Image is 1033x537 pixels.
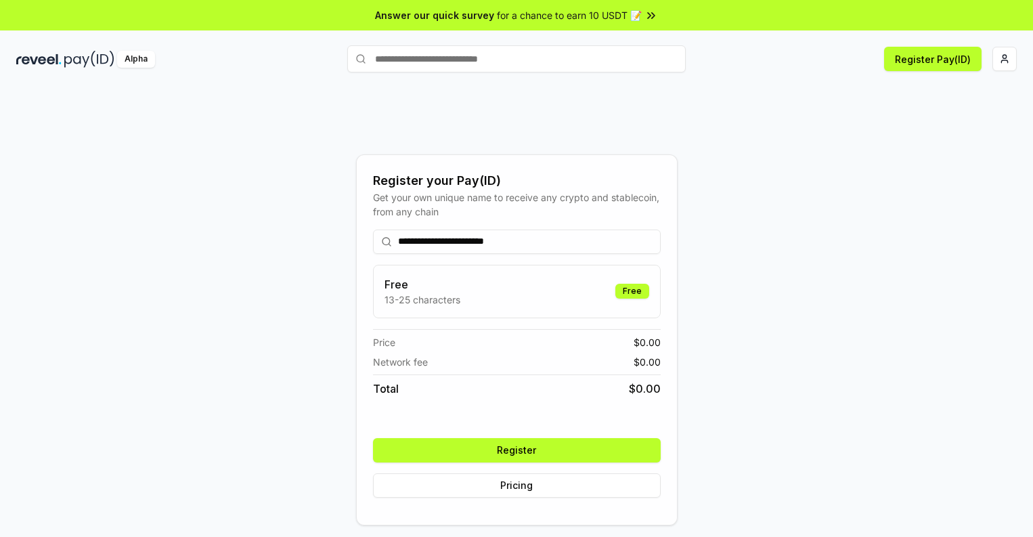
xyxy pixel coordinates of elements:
[384,276,460,293] h3: Free
[384,293,460,307] p: 13-25 characters
[634,335,661,349] span: $ 0.00
[373,438,661,463] button: Register
[373,190,661,219] div: Get your own unique name to receive any crypto and stablecoin, from any chain
[884,47,982,71] button: Register Pay(ID)
[373,171,661,190] div: Register your Pay(ID)
[373,335,395,349] span: Price
[373,473,661,498] button: Pricing
[634,355,661,369] span: $ 0.00
[64,51,114,68] img: pay_id
[629,381,661,397] span: $ 0.00
[375,8,494,22] span: Answer our quick survey
[373,381,399,397] span: Total
[497,8,642,22] span: for a chance to earn 10 USDT 📝
[373,355,428,369] span: Network fee
[16,51,62,68] img: reveel_dark
[615,284,649,299] div: Free
[117,51,155,68] div: Alpha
